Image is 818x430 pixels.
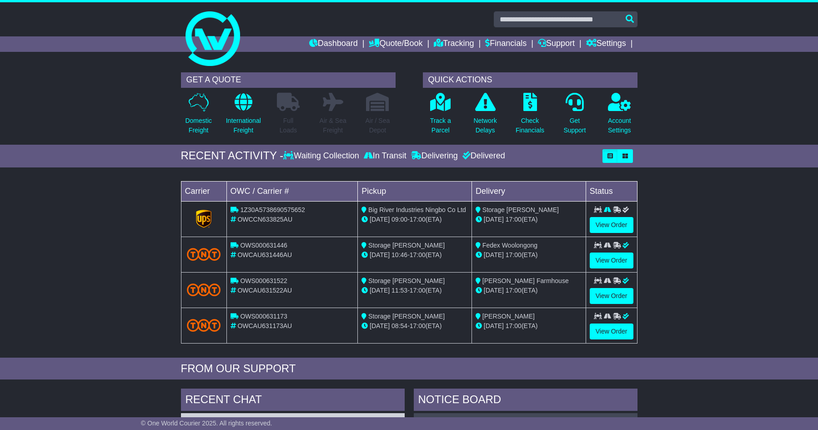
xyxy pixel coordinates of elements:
span: 10:46 [391,251,407,258]
a: Tracking [434,36,474,52]
td: Delivery [472,181,586,201]
div: Delivered [460,151,505,161]
div: (ETA) [476,250,582,260]
p: International Freight [226,116,261,135]
span: 17:00 [410,216,426,223]
span: © One World Courier 2025. All rights reserved. [141,420,272,427]
a: CheckFinancials [515,92,545,140]
div: RECENT CHAT [181,389,405,413]
a: Financials [485,36,527,52]
span: 1Z30A5738690575652 [240,206,305,213]
td: Pickup [358,181,472,201]
td: Status [586,181,637,201]
span: 17:00 [506,322,522,329]
span: 17:00 [410,322,426,329]
span: Storage [PERSON_NAME] [368,313,445,320]
p: Domestic Freight [185,116,211,135]
span: 17:00 [410,251,426,258]
span: Big River Industries Ningbo Co Ltd [368,206,466,213]
img: TNT_Domestic.png [187,248,221,260]
span: OWCAU631522AU [237,287,292,294]
div: Waiting Collection [283,151,361,161]
a: NetworkDelays [473,92,497,140]
p: Air / Sea Depot [366,116,390,135]
p: Account Settings [608,116,631,135]
span: 17:00 [506,287,522,294]
span: 11:53 [391,287,407,294]
div: QUICK ACTIONS [423,72,637,88]
span: 08:54 [391,322,407,329]
a: View Order [590,288,633,304]
span: [DATE] [370,251,390,258]
span: [DATE] [370,216,390,223]
img: GetCarrierServiceLogo [196,210,211,228]
a: Quote/Book [369,36,422,52]
div: RECENT ACTIVITY - [181,149,284,162]
span: OWCCN633825AU [237,216,292,223]
div: Delivering [409,151,460,161]
span: [DATE] [484,216,504,223]
img: TNT_Domestic.png [187,319,221,331]
a: DomesticFreight [185,92,212,140]
div: (ETA) [476,321,582,331]
div: - (ETA) [361,286,468,295]
div: (ETA) [476,215,582,224]
span: 17:00 [506,251,522,258]
span: OWS000631522 [240,277,287,284]
a: View Order [590,324,633,339]
div: (ETA) [476,286,582,295]
div: - (ETA) [361,215,468,224]
p: Check Financials [516,116,544,135]
div: NOTICE BOARD [414,389,637,413]
a: Dashboard [309,36,358,52]
p: Get Support [563,116,586,135]
span: [DATE] [484,251,504,258]
span: [DATE] [370,287,390,294]
span: 17:00 [506,216,522,223]
div: - (ETA) [361,321,468,331]
span: Storage [PERSON_NAME] [368,277,445,284]
p: Full Loads [277,116,300,135]
span: [DATE] [370,322,390,329]
span: Storage [PERSON_NAME] [482,206,559,213]
span: [DATE] [484,322,504,329]
div: GET A QUOTE [181,72,396,88]
img: TNT_Domestic.png [187,283,221,296]
p: Track a Parcel [430,116,451,135]
a: InternationalFreight [226,92,261,140]
span: Storage [PERSON_NAME] [368,242,445,249]
a: GetSupport [563,92,586,140]
a: View Order [590,253,633,268]
span: [DATE] [484,287,504,294]
span: 17:00 [410,287,426,294]
td: Carrier [181,181,226,201]
p: Network Delays [473,116,497,135]
td: OWC / Carrier # [226,181,358,201]
span: 09:00 [391,216,407,223]
span: OWCAU631446AU [237,251,292,258]
span: [PERSON_NAME] Farmhouse [482,277,569,284]
span: [PERSON_NAME] [482,313,535,320]
a: Support [538,36,575,52]
span: Fedex Woolongong [482,242,537,249]
a: Track aParcel [430,92,452,140]
span: OWCAU631173AU [237,322,292,329]
div: FROM OUR SUPPORT [181,362,637,375]
div: - (ETA) [361,250,468,260]
a: Settings [586,36,626,52]
span: OWS000631173 [240,313,287,320]
div: In Transit [361,151,409,161]
a: AccountSettings [607,92,632,140]
span: OWS000631446 [240,242,287,249]
p: Air & Sea Freight [320,116,346,135]
a: View Order [590,217,633,233]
